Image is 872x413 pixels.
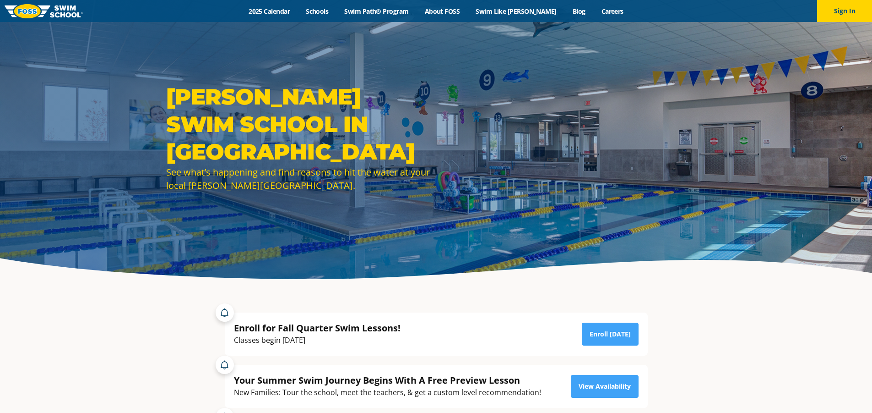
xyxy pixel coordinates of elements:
[166,165,432,192] div: See what’s happening and find reasons to hit the water at your local [PERSON_NAME][GEOGRAPHIC_DATA].
[166,83,432,165] h1: [PERSON_NAME] Swim School in [GEOGRAPHIC_DATA]
[298,7,336,16] a: Schools
[234,386,541,399] div: New Families: Tour the school, meet the teachers, & get a custom level recommendation!
[468,7,565,16] a: Swim Like [PERSON_NAME]
[5,4,83,18] img: FOSS Swim School Logo
[593,7,631,16] a: Careers
[234,374,541,386] div: Your Summer Swim Journey Begins With A Free Preview Lesson
[336,7,417,16] a: Swim Path® Program
[582,323,639,346] a: Enroll [DATE]
[241,7,298,16] a: 2025 Calendar
[571,375,639,398] a: View Availability
[234,322,401,334] div: Enroll for Fall Quarter Swim Lessons!
[234,334,401,347] div: Classes begin [DATE]
[564,7,593,16] a: Blog
[417,7,468,16] a: About FOSS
